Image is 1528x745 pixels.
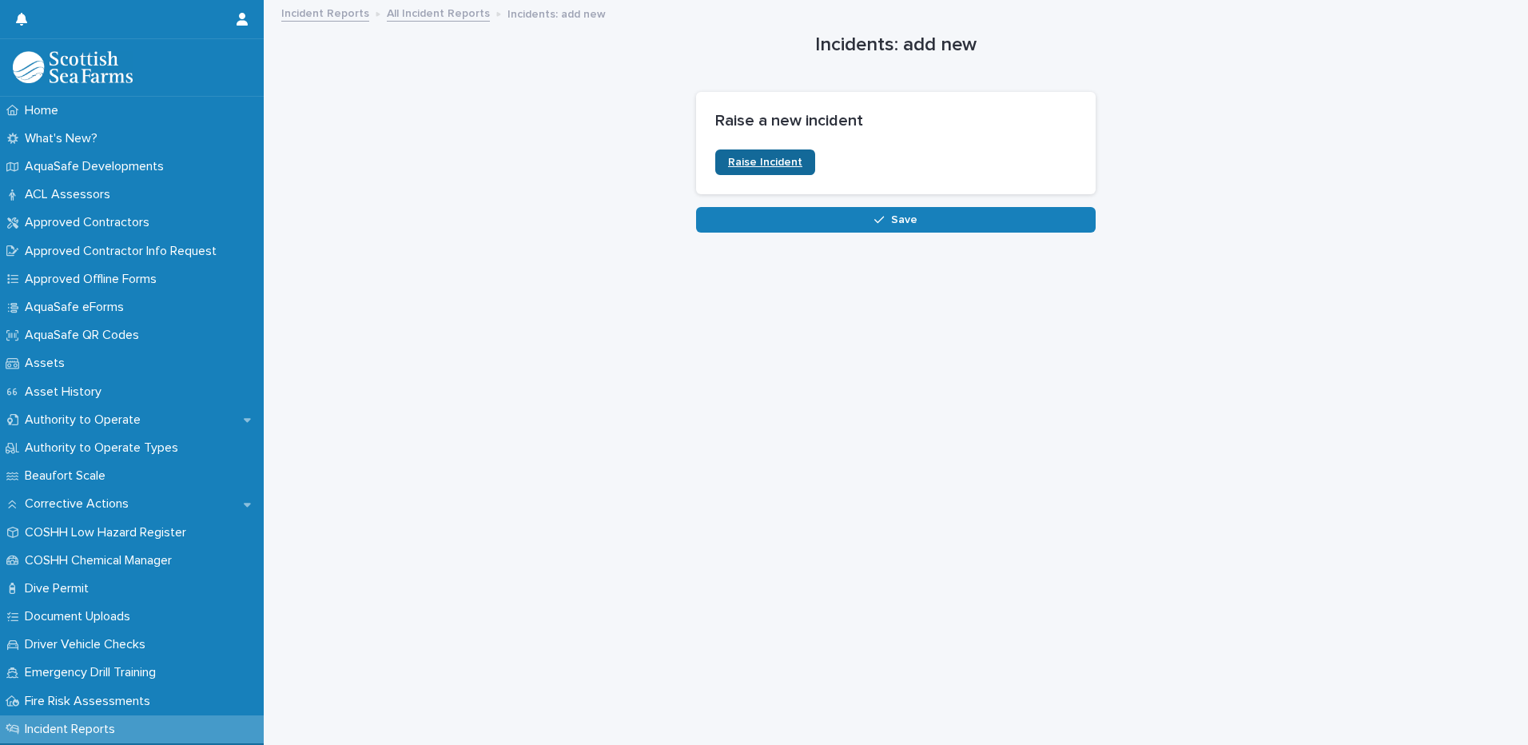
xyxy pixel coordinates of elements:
[281,3,369,22] a: Incident Reports
[696,207,1096,233] button: Save
[13,51,133,83] img: bPIBxiqnSb2ggTQWdOVV
[18,187,123,202] p: ACL Assessors
[18,103,71,118] p: Home
[728,157,802,168] span: Raise Incident
[18,272,169,287] p: Approved Offline Forms
[18,384,114,400] p: Asset History
[18,412,153,428] p: Authority to Operate
[18,496,141,512] p: Corrective Actions
[715,149,815,175] a: Raise Incident
[891,214,917,225] span: Save
[18,694,163,709] p: Fire Risk Assessments
[18,244,229,259] p: Approved Contractor Info Request
[18,581,101,596] p: Dive Permit
[18,637,158,652] p: Driver Vehicle Checks
[18,300,137,315] p: AquaSafe eForms
[507,4,606,22] p: Incidents: add new
[18,665,169,680] p: Emergency Drill Training
[18,609,143,624] p: Document Uploads
[18,440,191,456] p: Authority to Operate Types
[696,34,1096,57] h1: Incidents: add new
[18,131,110,146] p: What's New?
[18,215,162,230] p: Approved Contractors
[18,722,128,737] p: Incident Reports
[715,111,1076,130] h2: Raise a new incident
[18,159,177,174] p: AquaSafe Developments
[18,468,118,484] p: Beaufort Scale
[18,328,152,343] p: AquaSafe QR Codes
[18,553,185,568] p: COSHH Chemical Manager
[387,3,490,22] a: All Incident Reports
[18,525,199,540] p: COSHH Low Hazard Register
[18,356,78,371] p: Assets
